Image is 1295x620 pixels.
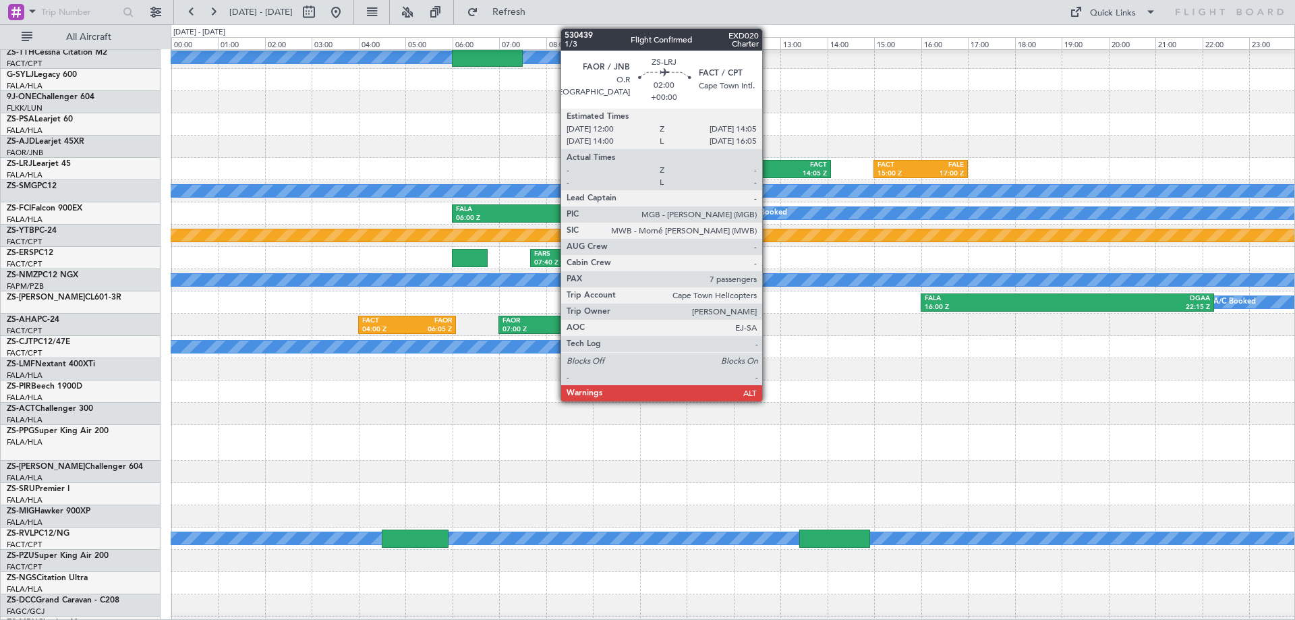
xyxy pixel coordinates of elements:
span: All Aircraft [35,32,142,42]
div: FAGR [589,339,628,348]
div: FAOR [737,161,782,170]
span: ZS-DCC [7,596,36,604]
button: All Aircraft [15,26,146,48]
div: 03:00 [312,37,358,49]
div: 14:00 [828,37,874,49]
div: 01:00 [218,37,264,49]
div: FACT [628,339,667,348]
div: 22:00 [1203,37,1249,49]
div: 15:00 [874,37,921,49]
a: ZS-SMGPC12 [7,182,57,190]
a: FALA/HLA [7,170,42,180]
div: 04:00 Z [362,325,407,335]
div: FAKM [596,49,631,59]
a: ZS-PIRBeech 1900D [7,383,82,391]
div: 18:00 [1015,37,1062,49]
a: FALA/HLA [7,393,42,403]
div: 13:00 [780,37,827,49]
span: G-SYLJ [7,71,34,79]
a: FALA/HLA [7,437,42,447]
a: ZS-MIGHawker 900XP [7,507,90,515]
div: 07:00 Z [502,325,550,335]
div: 09:00 [593,37,639,49]
span: ZS-SRU [7,485,35,493]
button: Refresh [461,1,542,23]
div: FARS [534,250,573,259]
div: FAUP [655,250,700,259]
a: FACT/CPT [7,348,42,358]
span: ZS-[PERSON_NAME] [7,293,85,302]
a: FALA/HLA [7,584,42,594]
a: FALA/HLA [7,370,42,381]
span: ZS-TTH [7,49,34,57]
a: FALA/HLA [7,415,42,425]
div: 16:00 Z [925,303,1067,312]
a: FAGC/GCJ [7,607,45,617]
div: 04:00 [359,37,405,49]
span: ZS-FCI [7,204,31,213]
a: ZS-ERSPC12 [7,249,53,257]
span: ZS-NGS [7,574,36,582]
a: FALA/HLA [7,495,42,505]
div: A/C Booked [1213,292,1256,312]
div: FACT [632,49,667,59]
span: ZS-PIR [7,383,31,391]
div: FACT [877,161,921,170]
div: 17:00 Z [921,169,964,179]
span: ZS-[PERSON_NAME] [7,463,85,471]
a: ZS-PPGSuper King Air 200 [7,427,109,435]
div: 07:00 [499,37,546,49]
div: 08:50 Z [589,347,628,357]
span: ZS-ACT [7,405,35,413]
span: ZS-PPG [7,427,34,435]
div: 21:00 [1155,37,1202,49]
a: FAPM/PZB [7,281,44,291]
div: FALA [925,294,1067,304]
a: ZS-AJDLearjet 45XR [7,138,84,146]
div: 17:00 [968,37,1014,49]
a: ZS-AHAPC-24 [7,316,59,324]
div: FACT [550,316,597,326]
a: G-SYLJLegacy 600 [7,71,77,79]
div: Quick Links [1090,7,1136,20]
input: Trip Number [41,2,119,22]
a: ZS-CJTPC12/47E [7,338,70,346]
span: [DATE] - [DATE] [229,6,293,18]
div: 12:15 Z [598,214,741,223]
div: 19:00 [1062,37,1108,49]
a: ZS-LRJLearjet 45 [7,160,71,168]
div: FALA [456,205,598,215]
div: 06:00 Z [456,214,598,223]
a: ZS-RVLPC12/NG [7,530,69,538]
a: FACT/CPT [7,562,42,572]
a: 9J-ONEChallenger 604 [7,93,94,101]
div: 12:00 [734,37,780,49]
span: ZS-YTB [7,227,34,235]
a: ZS-YTBPC-24 [7,227,57,235]
div: FAOR [502,316,550,326]
div: 06:05 Z [407,325,453,335]
div: FACT [362,316,407,326]
a: ZS-[PERSON_NAME]Challenger 604 [7,463,143,471]
div: 14:05 Z [782,169,827,179]
a: FACT/CPT [7,59,42,69]
div: 09:00 Z [596,58,631,67]
a: FACT/CPT [7,237,42,247]
div: FAOR [407,316,453,326]
span: ZS-CJT [7,338,33,346]
div: 05:00 [405,37,452,49]
a: ZS-FCIFalcon 900EX [7,204,82,213]
a: FACT/CPT [7,540,42,550]
a: FALA/HLA [7,473,42,483]
div: 08:00 [546,37,593,49]
div: 10:40 Z [632,58,667,67]
a: ZS-[PERSON_NAME]CL601-3R [7,293,121,302]
div: FACT [700,250,745,259]
a: FACT/CPT [7,259,42,269]
div: 20:00 [1109,37,1155,49]
a: FALA/HLA [7,517,42,528]
div: 06:00 [453,37,499,49]
span: ZS-LMF [7,360,35,368]
div: 11:00 [687,37,733,49]
a: ZS-SRUPremier I [7,485,69,493]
